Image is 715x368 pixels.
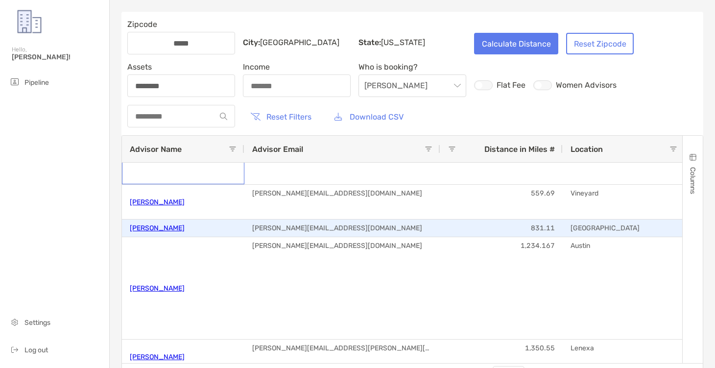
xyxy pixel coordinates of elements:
button: Reset Zipcode [566,33,634,54]
input: Income [243,82,350,90]
div: 1,234.167 [440,237,563,339]
div: [PERSON_NAME][EMAIL_ADDRESS][DOMAIN_NAME] [244,237,440,339]
span: Pipeline [24,78,49,87]
span: Brendan [364,75,460,97]
span: Who is booking? [358,62,466,72]
a: [PERSON_NAME] [130,349,185,365]
span: [PERSON_NAME]! [12,53,103,61]
p: [US_STATE] [358,39,466,47]
button: Download CSV [327,106,411,127]
img: input icon [220,113,227,120]
b: State: [358,38,381,47]
button: Reset Filters [243,106,319,127]
div: [PERSON_NAME][EMAIL_ADDRESS][DOMAIN_NAME] [244,185,440,219]
div: 559.69 [440,185,563,219]
span: Distance in Miles # [484,145,555,154]
img: Zoe Logo [12,4,47,39]
p: [GEOGRAPHIC_DATA] [243,39,351,47]
a: [PERSON_NAME] [130,280,185,296]
span: Log out [24,346,48,354]
div: [PERSON_NAME][EMAIL_ADDRESS][DOMAIN_NAME] [244,220,440,237]
img: settings icon [9,316,21,328]
span: Location [571,145,603,154]
b: City: [243,38,260,47]
label: Women Advisors [533,80,617,90]
img: logout icon [9,343,21,355]
span: Advisor Email [252,145,303,154]
a: [PERSON_NAME] [130,194,185,210]
input: Zipcode [142,39,220,48]
span: Advisor Name [130,145,182,154]
span: Assets [127,62,235,72]
img: pipeline icon [9,76,21,88]
label: Flat Fee [474,80,525,90]
input: Assets [128,82,235,90]
div: [GEOGRAPHIC_DATA] [563,220,685,237]
span: Columns [689,167,697,194]
div: Vineyard [563,185,685,219]
div: Austin [563,237,685,339]
a: [PERSON_NAME] [130,220,185,236]
span: Income [243,62,351,72]
div: 831.11 [440,220,563,237]
span: Zipcode [127,20,235,29]
span: Settings [24,319,50,327]
button: Calculate Distance [474,33,558,54]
